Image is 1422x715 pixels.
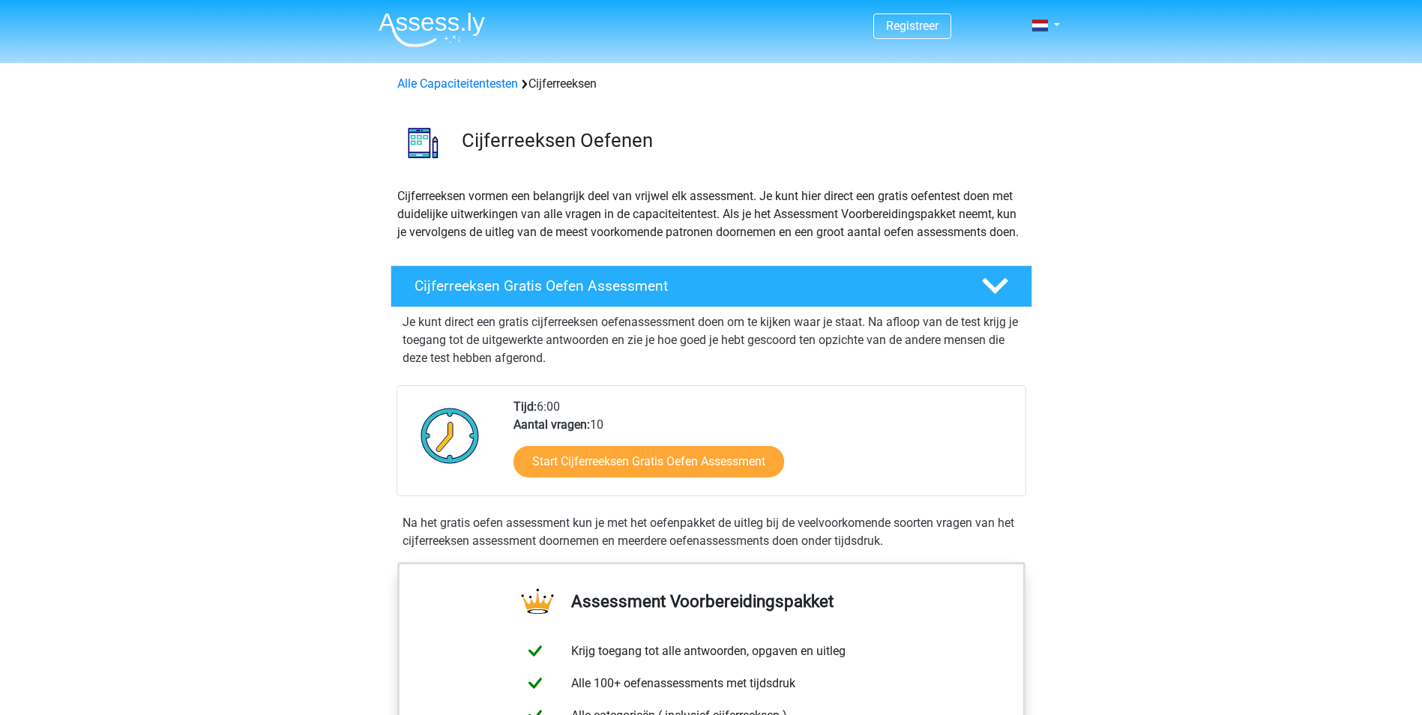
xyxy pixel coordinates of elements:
div: Na het gratis oefen assessment kun je met het oefenpakket de uitleg bij de veelvoorkomende soorte... [397,514,1026,550]
a: Registreer [886,19,939,33]
img: Klok [412,398,488,473]
div: Cijferreeksen [391,75,1031,93]
img: cijferreeksen [391,111,455,175]
img: Assessly [379,12,485,47]
a: Cijferreeksen Gratis Oefen Assessment [385,265,1038,307]
b: Aantal vragen: [513,417,590,432]
a: Start Cijferreeksen Gratis Oefen Assessment [513,446,784,477]
a: Alle Capaciteitentesten [397,76,518,91]
b: Tijd: [513,399,537,414]
h4: Cijferreeksen Gratis Oefen Assessment [415,277,957,295]
h3: Cijferreeksen Oefenen [462,129,1020,152]
p: Cijferreeksen vormen een belangrijk deel van vrijwel elk assessment. Je kunt hier direct een grat... [397,187,1025,241]
div: 6:00 10 [502,398,1025,495]
p: Je kunt direct een gratis cijferreeksen oefenassessment doen om te kijken waar je staat. Na afloo... [403,313,1020,367]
